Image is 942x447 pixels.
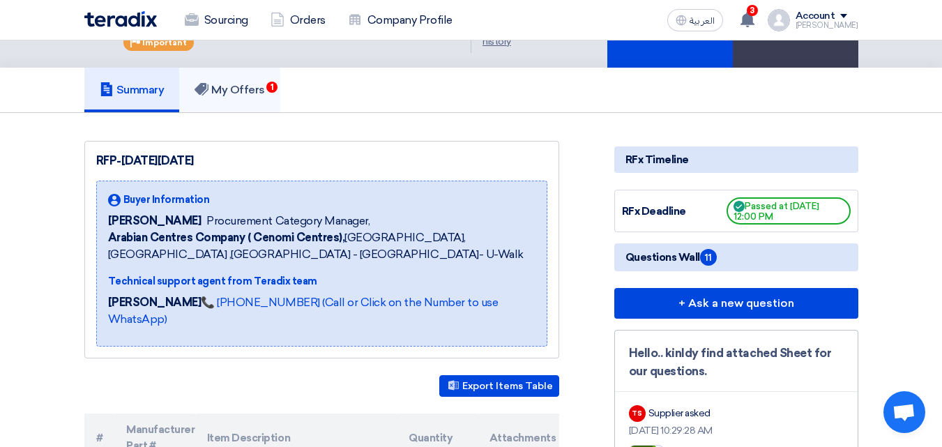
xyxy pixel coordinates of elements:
[195,83,265,97] h5: My Offers
[259,5,337,36] a: Orders
[700,249,717,266] span: 11
[108,296,499,326] a: 📞 [PHONE_NUMBER] (Call or Click on the Number to use WhatsApp)
[629,423,844,438] div: [DATE] 10:29:28 AM
[142,38,187,47] span: Important
[614,288,858,319] button: + Ask a new question
[108,231,345,244] b: Arabian Centres Company ( Cenomi Centres),
[629,405,646,422] div: TS
[108,274,535,289] div: Technical support agent from Teradix team
[206,213,370,229] span: Procurement Category Manager,
[266,82,278,93] span: 1
[727,197,851,225] span: Passed at [DATE] 12:00 PM
[108,229,535,263] span: [GEOGRAPHIC_DATA], [GEOGRAPHIC_DATA] ,[GEOGRAPHIC_DATA] - [GEOGRAPHIC_DATA]- U-Walk
[747,5,758,16] span: 3
[625,249,717,266] span: Questions Wall
[796,22,858,29] div: [PERSON_NAME]
[690,16,715,26] span: العربية
[108,213,202,229] span: [PERSON_NAME]
[96,153,547,169] div: RFP-[DATE][DATE]
[768,9,790,31] img: profile_test.png
[174,5,259,36] a: Sourcing
[337,5,464,36] a: Company Profile
[622,204,727,220] div: RFx Deadline
[614,146,858,173] div: RFx Timeline
[179,68,280,112] a: My Offers1
[100,83,165,97] h5: Summary
[108,296,202,309] strong: [PERSON_NAME]
[629,344,844,380] div: Hello.. kinldy find attached Sheet for our questions.
[796,10,835,22] div: Account
[648,406,711,421] div: Supplier asked
[667,9,723,31] button: العربية
[439,375,559,397] button: Export Items Table
[123,192,210,207] span: Buyer Information
[84,11,157,27] img: Teradix logo
[883,391,925,433] a: Open chat
[84,68,180,112] a: Summary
